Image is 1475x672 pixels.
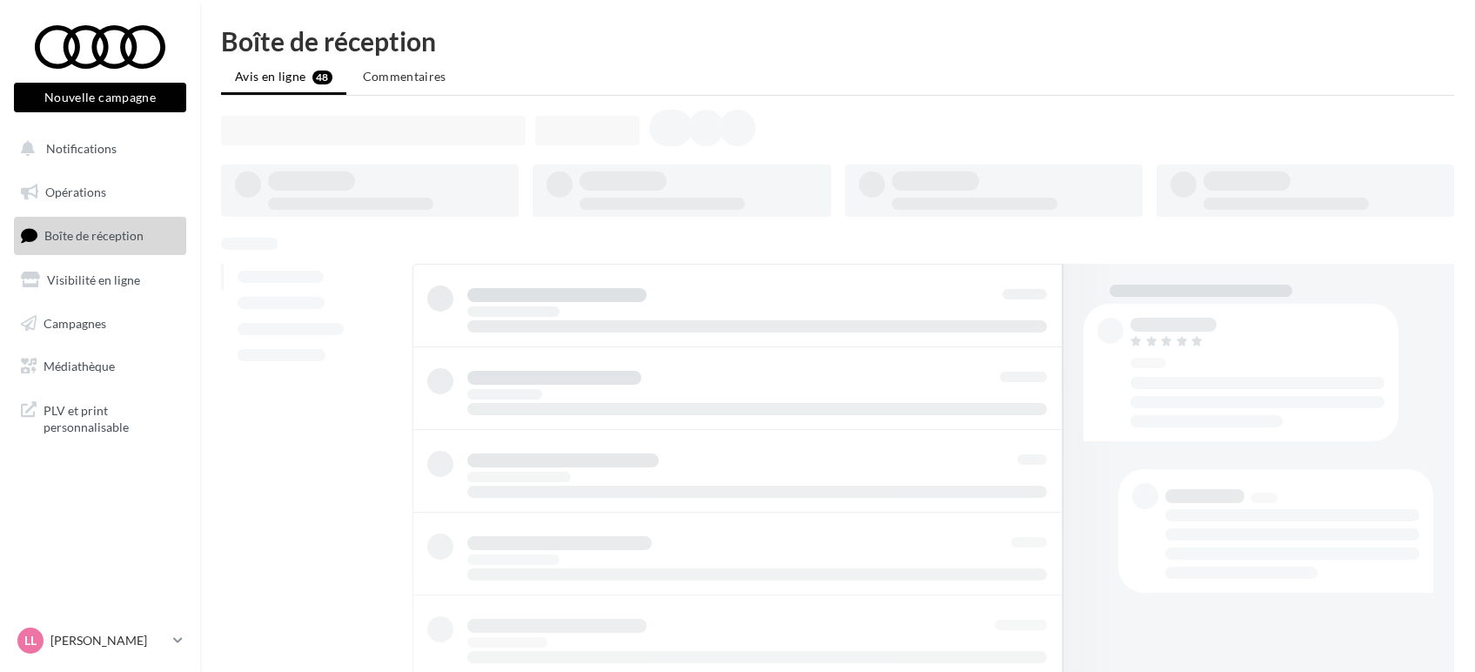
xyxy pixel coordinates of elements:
p: [PERSON_NAME] [50,632,166,649]
button: Nouvelle campagne [14,83,186,112]
span: Commentaires [363,69,446,84]
a: Visibilité en ligne [10,262,190,299]
a: Médiathèque [10,348,190,385]
span: PLV et print personnalisable [44,399,179,436]
a: PLV et print personnalisable [10,392,190,443]
span: Visibilité en ligne [47,272,140,287]
span: Médiathèque [44,359,115,373]
div: Boîte de réception [221,28,1454,54]
span: Opérations [45,185,106,199]
a: LL [PERSON_NAME] [14,624,186,657]
button: Notifications [10,131,183,167]
a: Boîte de réception [10,217,190,254]
span: LL [24,632,37,649]
span: Boîte de réception [44,228,144,243]
span: Notifications [46,141,117,156]
a: Opérations [10,174,190,211]
span: Campagnes [44,315,106,330]
a: Campagnes [10,306,190,342]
